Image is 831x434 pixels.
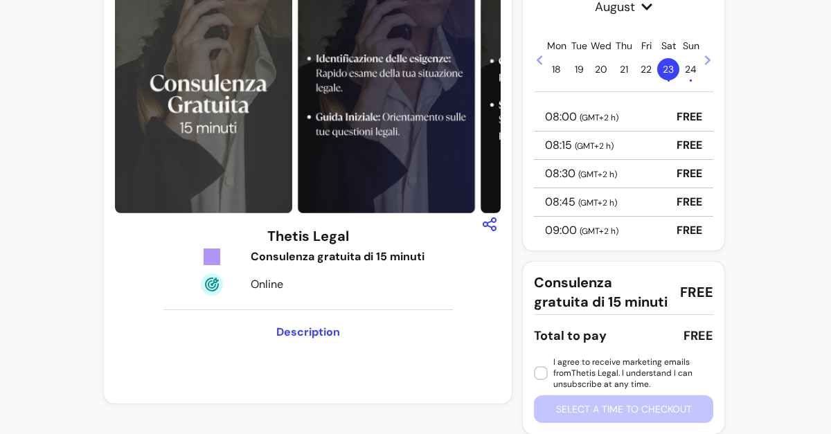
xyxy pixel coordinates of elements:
[683,326,713,345] div: FREE
[251,248,438,265] div: Consulenza gratuita di 15 minuti
[578,169,617,180] span: ( GMT+2 h )
[545,194,617,210] p: 08:45
[534,273,669,311] span: Consulenza gratuita di 15 minuti
[267,226,349,246] h3: Thetis Legal
[580,112,618,123] span: ( GMT+2 h )
[613,58,635,80] span: 21
[580,226,618,237] span: ( GMT+2 h )
[689,73,692,87] span: •
[616,39,632,53] p: Thu
[641,39,652,53] p: Fri
[677,165,702,182] p: FREE
[677,222,702,239] p: FREE
[545,137,614,154] p: 08:15
[545,222,618,239] p: 09:00
[547,39,566,53] p: Mon
[591,39,611,53] p: Wed
[635,58,657,80] span: 22
[590,58,612,80] span: 20
[571,39,587,53] p: Tue
[534,326,607,345] div: Total to pay
[680,58,702,80] span: 24
[163,324,453,341] h3: Description
[578,197,617,208] span: ( GMT+2 h )
[201,246,223,268] img: Tickets Icon
[545,165,617,182] p: 08:30
[677,194,702,210] p: FREE
[575,141,614,152] span: ( GMT+2 h )
[546,58,568,80] span: 18
[680,282,713,302] span: FREE
[683,39,699,53] p: Sun
[568,58,590,80] span: 19
[667,73,670,87] span: •
[657,58,679,80] span: 23
[545,109,618,125] p: 08:00
[661,39,676,53] p: Sat
[251,276,438,293] div: Online
[677,109,702,125] p: FREE
[677,137,702,154] p: FREE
